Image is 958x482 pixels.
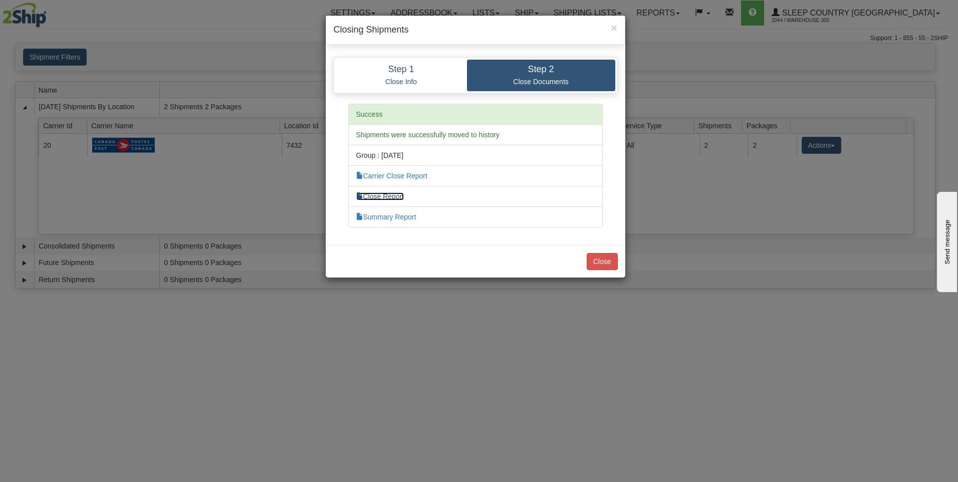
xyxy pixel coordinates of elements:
h4: Step 1 [343,65,459,75]
li: Success [348,104,603,125]
p: Close Info [343,77,459,86]
a: Step 2 Close Documents [467,60,615,91]
button: Close [587,253,618,270]
h4: Closing Shipments [334,24,617,37]
li: Shipments were successfully moved to history [348,124,603,145]
li: Group : [DATE] [348,145,603,166]
span: × [611,22,617,34]
button: Close [611,23,617,33]
h4: Step 2 [474,65,608,75]
p: Close Documents [474,77,608,86]
a: Close Report [356,192,404,200]
iframe: chat widget [935,190,957,292]
a: Summary Report [356,213,416,221]
a: Carrier Close Report [356,172,427,180]
div: Send message [8,9,93,16]
a: Step 1 Close Info [336,60,467,91]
